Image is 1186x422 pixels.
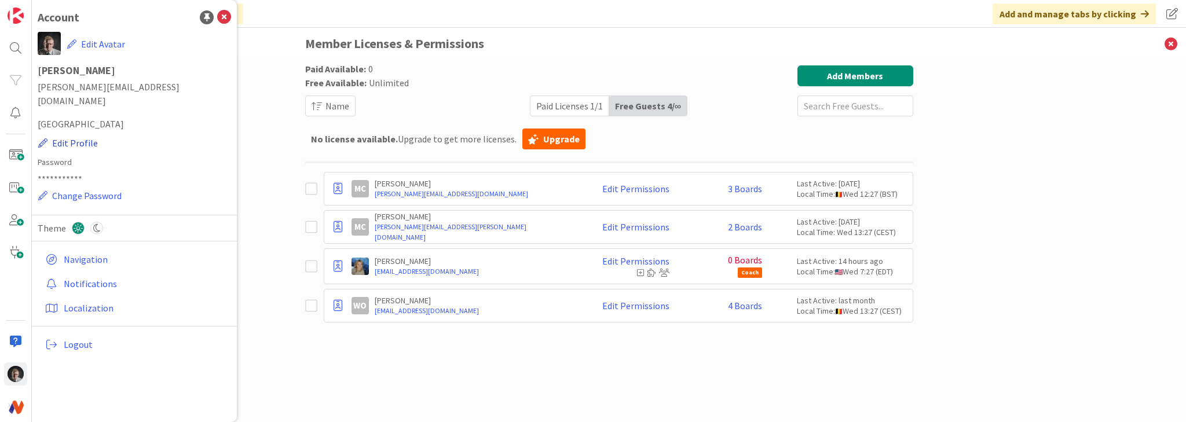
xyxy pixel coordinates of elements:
[835,269,843,275] img: us.png
[38,80,231,108] span: [PERSON_NAME][EMAIL_ADDRESS][DOMAIN_NAME]
[311,133,398,145] b: No license available.
[8,366,24,382] img: FH
[41,273,231,294] a: Notifications
[38,32,61,55] img: FH
[835,192,843,197] img: be.png
[728,184,762,194] a: 3 Boards
[602,184,669,194] a: Edit Permissions
[602,300,669,311] a: Edit Permissions
[602,222,669,232] a: Edit Permissions
[375,222,577,243] a: [PERSON_NAME][EMAIL_ADDRESS][PERSON_NAME][DOMAIN_NAME]
[835,309,843,314] img: be.png
[797,227,907,237] div: Local Time: Wed 13:27 (CEST)
[797,178,907,189] div: Last Active: [DATE]
[522,129,585,149] a: Upgrade
[325,99,349,113] span: Name
[375,211,577,222] p: [PERSON_NAME]
[797,96,913,116] input: Search Free Guests...
[738,267,762,278] span: Coach
[38,156,231,168] label: Password
[352,180,369,197] div: MC
[38,65,231,76] h1: [PERSON_NAME]
[728,222,762,232] a: 2 Boards
[305,28,913,60] h3: Member Licenses & Permissions
[38,188,122,203] button: Change Password
[375,295,577,306] p: [PERSON_NAME]
[38,135,98,151] button: Edit Profile
[728,300,762,311] a: 4 Boards
[797,295,907,306] div: Last Active: last month
[797,189,907,199] div: Local Time: Wed 12:27 (BST)
[311,132,517,146] span: Upgrade to get more licenses.
[305,63,366,75] span: Paid Available:
[8,8,24,24] img: Visit kanbanzone.com
[67,32,126,56] button: Edit Avatar
[797,266,907,277] div: Local Time: Wed 7:27 (EDT)
[64,337,226,351] span: Logout
[41,298,231,318] a: Localization
[41,249,231,270] a: Navigation
[352,218,369,236] div: MC
[305,96,356,116] button: Name
[369,77,409,89] span: Unlimited
[797,65,913,86] button: Add Members
[305,77,367,89] span: Free Available:
[368,63,373,75] span: 0
[797,256,907,266] div: Last Active: 14 hours ago
[38,221,66,235] span: Theme
[8,398,24,414] img: avatar
[797,306,907,316] div: Local Time: Wed 13:27 (CEST)
[728,255,762,265] span: 0 Boards
[375,189,577,199] a: [PERSON_NAME][EMAIL_ADDRESS][DOMAIN_NAME]
[375,256,577,266] p: [PERSON_NAME]
[375,306,577,316] a: [EMAIL_ADDRESS][DOMAIN_NAME]
[602,256,669,266] a: Edit Permissions
[375,178,577,189] p: [PERSON_NAME]
[38,9,79,26] div: Account
[352,258,369,275] img: MA
[530,96,609,116] div: Paid Licenses 1 / 1
[609,96,687,116] div: Free Guests 4 / ∞
[993,3,1156,24] div: Add and manage tabs by clicking
[375,266,577,277] a: [EMAIL_ADDRESS][DOMAIN_NAME]
[797,216,907,227] div: Last Active: [DATE]
[38,117,231,131] span: [GEOGRAPHIC_DATA]
[352,297,369,314] div: WO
